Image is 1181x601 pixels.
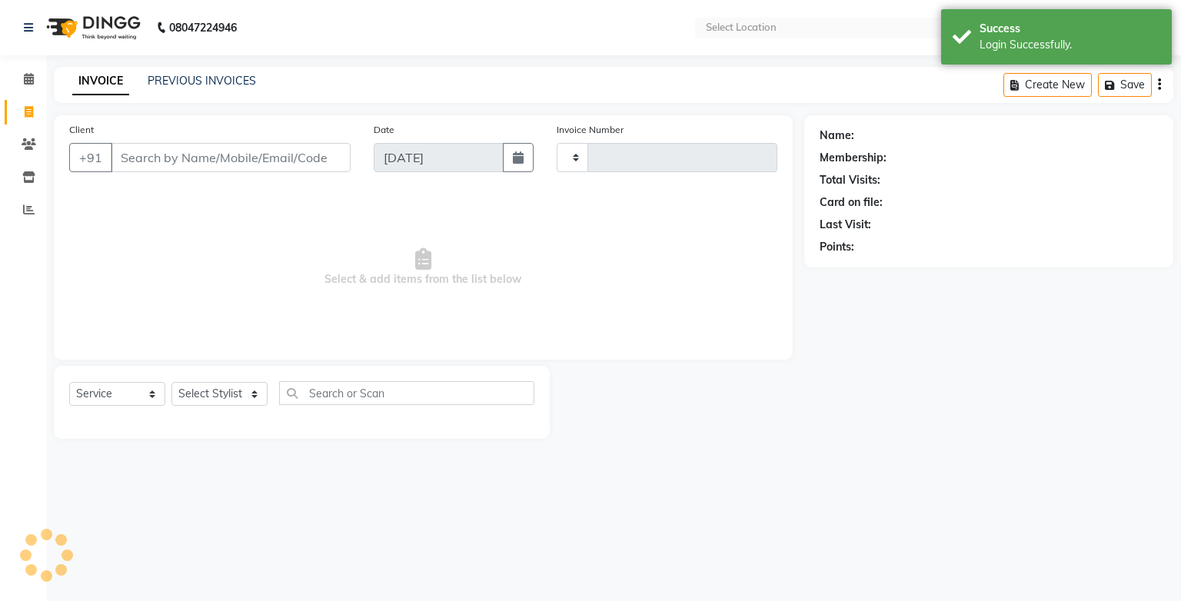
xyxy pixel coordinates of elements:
[148,74,256,88] a: PREVIOUS INVOICES
[820,172,880,188] div: Total Visits:
[820,194,883,211] div: Card on file:
[72,68,129,95] a: INVOICE
[980,21,1160,37] div: Success
[1003,73,1092,97] button: Create New
[279,381,534,405] input: Search or Scan
[557,123,624,137] label: Invoice Number
[820,150,887,166] div: Membership:
[69,191,777,344] span: Select & add items from the list below
[820,128,854,144] div: Name:
[1098,73,1152,97] button: Save
[39,6,145,49] img: logo
[820,239,854,255] div: Points:
[374,123,394,137] label: Date
[980,37,1160,53] div: Login Successfully.
[820,217,871,233] div: Last Visit:
[169,6,237,49] b: 08047224946
[69,143,112,172] button: +91
[706,20,777,35] div: Select Location
[69,123,94,137] label: Client
[111,143,351,172] input: Search by Name/Mobile/Email/Code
